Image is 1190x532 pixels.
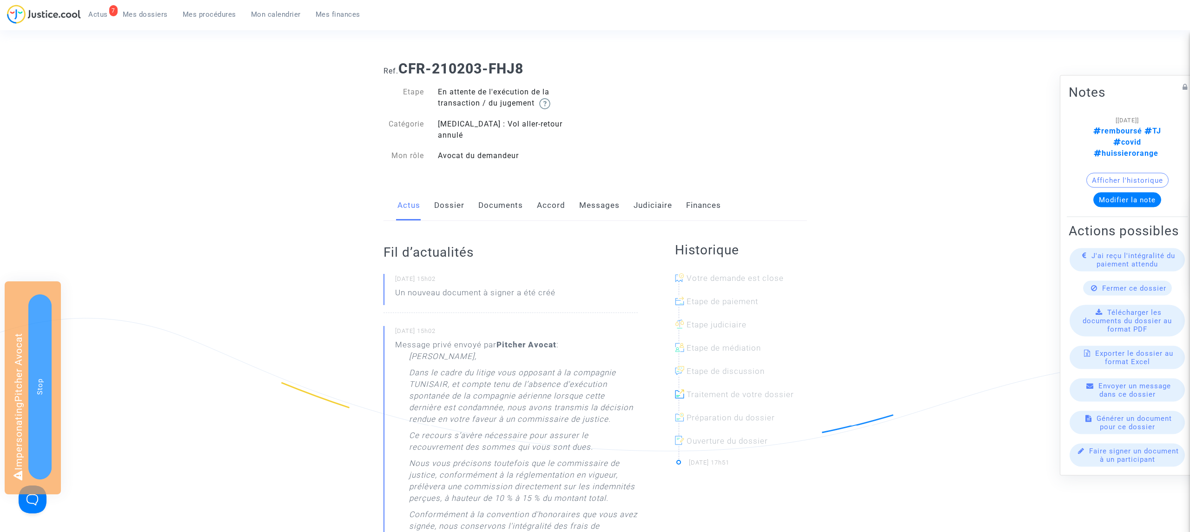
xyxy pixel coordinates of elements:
[88,10,108,19] span: Actus
[1093,193,1161,207] button: Modifier la note
[1102,284,1166,293] span: Fermer ce dossier
[539,98,550,109] img: help.svg
[115,7,175,21] a: Mes dossiers
[1142,126,1161,135] span: TJ
[496,340,556,349] b: Pitcher Avocat
[7,5,81,24] img: jc-logo.svg
[109,5,118,16] div: 7
[431,150,595,161] div: Avocat du demandeur
[19,485,46,513] iframe: Help Scout Beacon - Open
[409,351,476,367] p: [PERSON_NAME],
[383,66,398,75] span: Ref.
[431,119,595,141] div: [MEDICAL_DATA] : Vol aller-retour annulé
[1083,308,1172,333] span: Télécharger les documents du dossier au format PDF
[251,10,301,19] span: Mon calendrier
[537,190,565,221] a: Accord
[478,190,523,221] a: Documents
[634,190,672,221] a: Judiciaire
[395,275,638,287] small: [DATE] 15h02
[1113,138,1141,146] span: covid
[409,430,638,458] p: Ce recours s’avère nécessaire pour assurer le recouvrement des sommes qui vous sont dues.
[675,242,807,258] h2: Historique
[1091,252,1175,268] span: J'ai reçu l'intégralité du paiement attendu
[5,281,61,494] div: Impersonating
[431,86,595,109] div: En attente de l'exécution de la transaction / du jugement
[81,7,115,21] a: 7Actus
[1069,84,1186,100] h2: Notes
[244,7,308,21] a: Mon calendrier
[383,244,638,260] h2: Fil d’actualités
[687,273,784,283] span: Votre demande est close
[377,150,431,161] div: Mon rôle
[1089,447,1179,464] span: Faire signer un document à un participant
[409,367,638,430] p: Dans le cadre du litige vous opposant à la compagnie TUNISAIR, et compte tenu de l’absence d’exéc...
[123,10,168,19] span: Mes dossiers
[579,190,620,221] a: Messages
[686,190,721,221] a: Finances
[1098,382,1171,399] span: Envoyer un message dans ce dossier
[377,119,431,141] div: Catégorie
[1097,414,1172,431] span: Générer un document pour ce dossier
[398,60,523,77] b: CFR-210203-FHJ8
[1069,223,1186,239] h2: Actions possibles
[175,7,244,21] a: Mes procédures
[308,7,368,21] a: Mes finances
[1093,126,1142,135] span: remboursé
[1086,173,1169,188] button: Afficher l'historique
[1116,117,1139,124] span: [[DATE]]
[36,379,44,395] span: Stop
[377,86,431,109] div: Etape
[395,327,638,339] small: [DATE] 15h02
[28,294,52,479] button: Stop
[434,190,464,221] a: Dossier
[316,10,360,19] span: Mes finances
[397,190,420,221] a: Actus
[1094,149,1158,158] span: huissierorange
[395,287,555,303] p: Un nouveau document à signer a été créé
[409,458,638,509] p: Nous vous précisons toutefois que le commissaire de justice, conformément à la réglementation en ...
[183,10,236,19] span: Mes procédures
[1095,349,1173,366] span: Exporter le dossier au format Excel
